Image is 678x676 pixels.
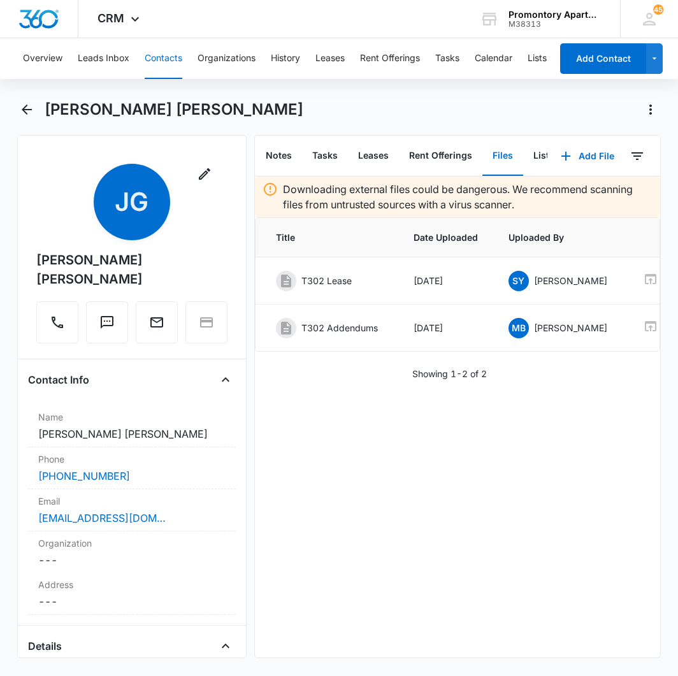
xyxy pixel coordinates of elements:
p: T302 Lease [301,274,352,287]
div: [PERSON_NAME] [PERSON_NAME] [36,250,227,289]
button: Leases [348,136,399,176]
button: Lists [528,38,547,79]
span: MB [508,318,529,338]
div: Email[EMAIL_ADDRESS][DOMAIN_NAME] [28,489,236,531]
span: CRM [97,11,124,25]
h4: Contact Info [28,372,89,387]
div: Organization--- [28,531,236,573]
h1: [PERSON_NAME] [PERSON_NAME] [45,100,303,119]
span: Uploaded By [508,231,612,244]
div: account name [508,10,602,20]
div: account id [508,20,602,29]
button: Rent Offerings [360,38,420,79]
p: T302 Addendums [301,321,378,334]
p: Downloading external files could be dangerous. We recommend scanning files from untrusted sources... [283,182,653,212]
dd: [PERSON_NAME] [PERSON_NAME] [38,426,226,442]
a: Call [36,321,78,332]
label: Organization [38,536,226,550]
td: [DATE] [398,305,493,352]
a: [PHONE_NUMBER] [38,468,130,484]
div: Name[PERSON_NAME] [PERSON_NAME] [28,405,236,447]
a: [EMAIL_ADDRESS][DOMAIN_NAME] [38,510,166,526]
button: Filters [627,146,647,166]
span: SY [508,271,529,291]
p: [PERSON_NAME] [534,321,607,334]
button: Notes [256,136,302,176]
button: Leads Inbox [78,38,129,79]
button: Lists [523,136,565,176]
span: 45 [653,4,663,15]
button: Call [36,301,78,343]
td: [DATE] [398,257,493,305]
p: Showing 1-2 of 2 [412,367,487,380]
button: Files [482,136,523,176]
button: Close [215,370,236,390]
button: Calendar [475,38,512,79]
button: Tasks [435,38,459,79]
div: Address--- [28,573,236,615]
button: Close [215,636,236,656]
label: Address [38,578,226,591]
label: Phone [38,452,226,466]
label: Email [38,494,226,508]
button: Email [136,301,178,343]
button: Overview [23,38,62,79]
span: Title [276,231,383,244]
button: Organizations [198,38,256,79]
span: Date Uploaded [414,231,478,244]
dd: --- [38,552,226,568]
label: Name [38,410,226,424]
dd: --- [38,594,226,609]
p: [PERSON_NAME] [534,274,607,287]
button: Rent Offerings [399,136,482,176]
a: Email [136,321,178,332]
button: Tasks [302,136,348,176]
button: Contacts [145,38,182,79]
a: Text [86,321,128,332]
div: Phone[PHONE_NUMBER] [28,447,236,489]
button: Add File [548,141,627,171]
button: History [271,38,300,79]
button: Actions [640,99,661,120]
button: Back [17,99,37,120]
button: Leases [315,38,345,79]
h4: Details [28,638,62,654]
button: Add Contact [560,43,646,74]
div: notifications count [653,4,663,15]
button: Text [86,301,128,343]
span: JG [94,164,170,240]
